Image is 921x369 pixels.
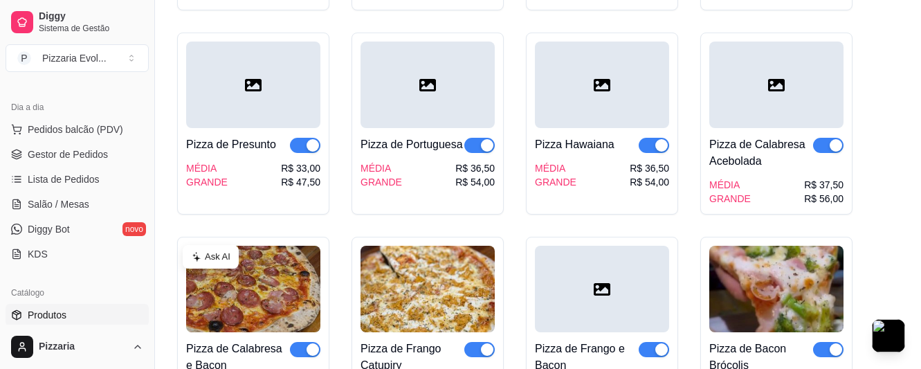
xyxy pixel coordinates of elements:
span: Pizzaria [39,341,127,353]
div: Pizza de Portuguesa [361,136,463,153]
div: R$ 33,00 [281,161,320,175]
span: KDS [28,247,48,261]
button: Pedidos balcão (PDV) [6,118,149,141]
div: MÉDIA [186,161,228,175]
span: Pedidos balcão (PDV) [28,123,123,136]
span: P [17,51,31,65]
a: DiggySistema de Gestão [6,6,149,39]
div: MÉDIA [535,161,576,175]
span: Sistema de Gestão [39,23,143,34]
div: R$ 56,00 [804,192,844,206]
a: Lista de Pedidos [6,168,149,190]
span: Salão / Mesas [28,197,89,211]
span: Diggy [39,10,143,23]
span: Produtos [28,308,66,322]
div: MÉDIA [361,161,402,175]
div: R$ 54,00 [455,175,495,189]
div: Dia a dia [6,96,149,118]
div: R$ 47,50 [281,175,320,189]
img: product-image [186,246,320,332]
span: Gestor de Pedidos [28,147,108,161]
div: R$ 37,50 [804,178,844,192]
div: R$ 36,50 [455,161,495,175]
a: Salão / Mesas [6,193,149,215]
a: Diggy Botnovo [6,218,149,240]
div: GRANDE [709,192,751,206]
a: Gestor de Pedidos [6,143,149,165]
div: Pizza Hawaiana [535,136,614,153]
button: Select a team [6,44,149,72]
span: Diggy Bot [28,222,70,236]
div: GRANDE [186,175,228,189]
a: Produtos [6,304,149,326]
button: Pizzaria [6,330,149,363]
div: Catálogo [6,282,149,304]
div: R$ 36,50 [630,161,669,175]
img: product-image [709,246,844,332]
div: Pizza de Presunto [186,136,276,153]
img: product-image [361,246,495,332]
div: MÉDIA [709,178,751,192]
span: Lista de Pedidos [28,172,100,186]
div: GRANDE [535,175,576,189]
div: Pizzaria Evol ... [42,51,107,65]
a: KDS [6,243,149,265]
div: Pizza de Calabresa Acebolada [709,136,813,170]
div: GRANDE [361,175,402,189]
div: R$ 54,00 [630,175,669,189]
